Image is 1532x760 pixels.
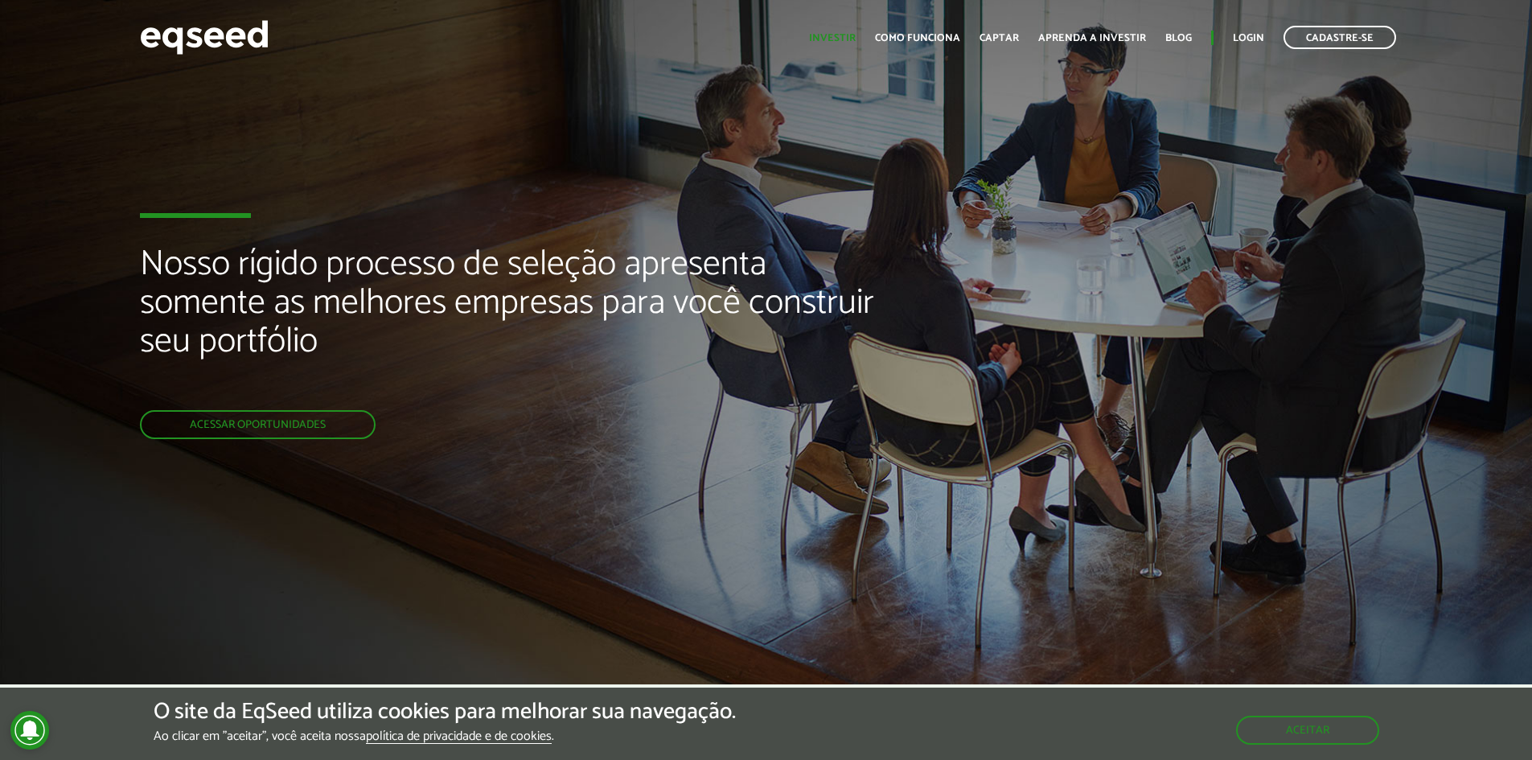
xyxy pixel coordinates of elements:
[1284,26,1396,49] a: Cadastre-se
[1165,33,1192,43] a: Blog
[140,245,882,410] h2: Nosso rígido processo de seleção apresenta somente as melhores empresas para você construir seu p...
[1233,33,1264,43] a: Login
[154,700,736,725] h5: O site da EqSeed utiliza cookies para melhorar sua navegação.
[875,33,960,43] a: Como funciona
[140,410,376,439] a: Acessar oportunidades
[1236,716,1379,745] button: Aceitar
[809,33,856,43] a: Investir
[140,16,269,59] img: EqSeed
[980,33,1019,43] a: Captar
[154,729,736,744] p: Ao clicar em "aceitar", você aceita nossa .
[366,730,552,744] a: política de privacidade e de cookies
[1038,33,1146,43] a: Aprenda a investir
